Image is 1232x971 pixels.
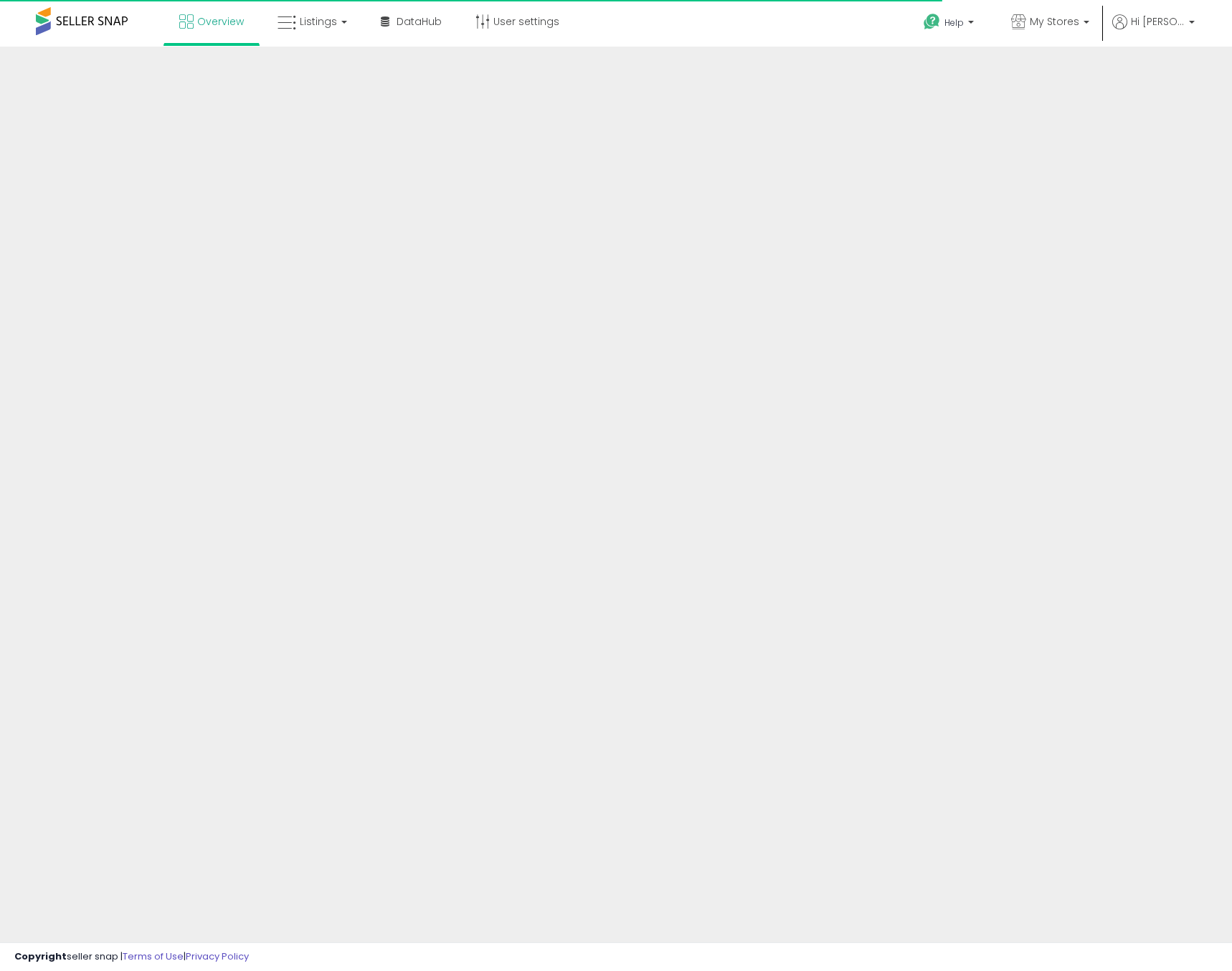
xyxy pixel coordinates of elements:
[1030,14,1079,29] span: My Stores
[1112,14,1195,47] a: Hi [PERSON_NAME]
[1131,14,1185,29] span: Hi [PERSON_NAME]
[944,16,964,29] span: Help
[300,14,337,29] span: Listings
[397,14,442,29] span: DataHub
[197,14,244,29] span: Overview
[912,2,988,47] a: Help
[923,13,941,31] i: Get Help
